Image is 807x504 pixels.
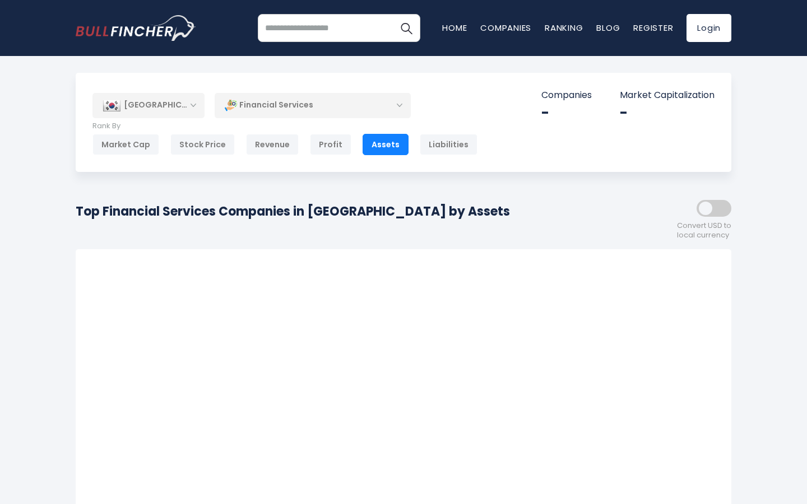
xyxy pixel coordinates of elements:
a: Register [633,22,673,34]
p: Rank By [92,122,477,131]
div: Assets [363,134,409,155]
a: Blog [596,22,620,34]
a: Login [687,14,731,42]
div: Financial Services [215,92,411,118]
div: Profit [310,134,351,155]
div: Market Cap [92,134,159,155]
a: Companies [480,22,531,34]
div: [GEOGRAPHIC_DATA] [92,93,205,118]
a: Go to homepage [76,15,196,41]
a: Home [442,22,467,34]
img: bullfincher logo [76,15,196,41]
div: Revenue [246,134,299,155]
p: Market Capitalization [620,90,715,101]
h1: Top Financial Services Companies in [GEOGRAPHIC_DATA] by Assets [76,202,510,221]
a: Ranking [545,22,583,34]
div: Stock Price [170,134,235,155]
div: - [541,104,592,122]
div: - [620,104,715,122]
div: Liabilities [420,134,477,155]
p: Companies [541,90,592,101]
span: Convert USD to local currency [677,221,731,240]
button: Search [392,14,420,42]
